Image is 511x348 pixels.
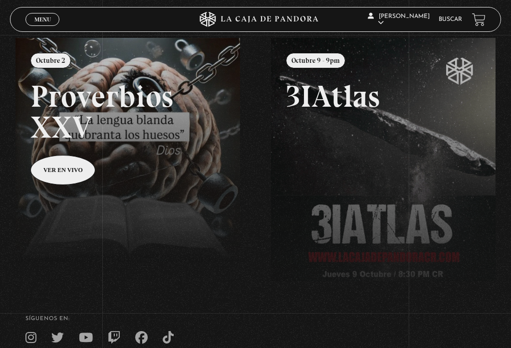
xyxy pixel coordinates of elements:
a: Buscar [439,16,462,22]
a: View your shopping cart [472,12,486,26]
span: Menu [34,16,51,22]
h4: SÍguenos en: [25,316,486,322]
span: Cerrar [31,25,54,32]
span: [PERSON_NAME] [368,13,430,26]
